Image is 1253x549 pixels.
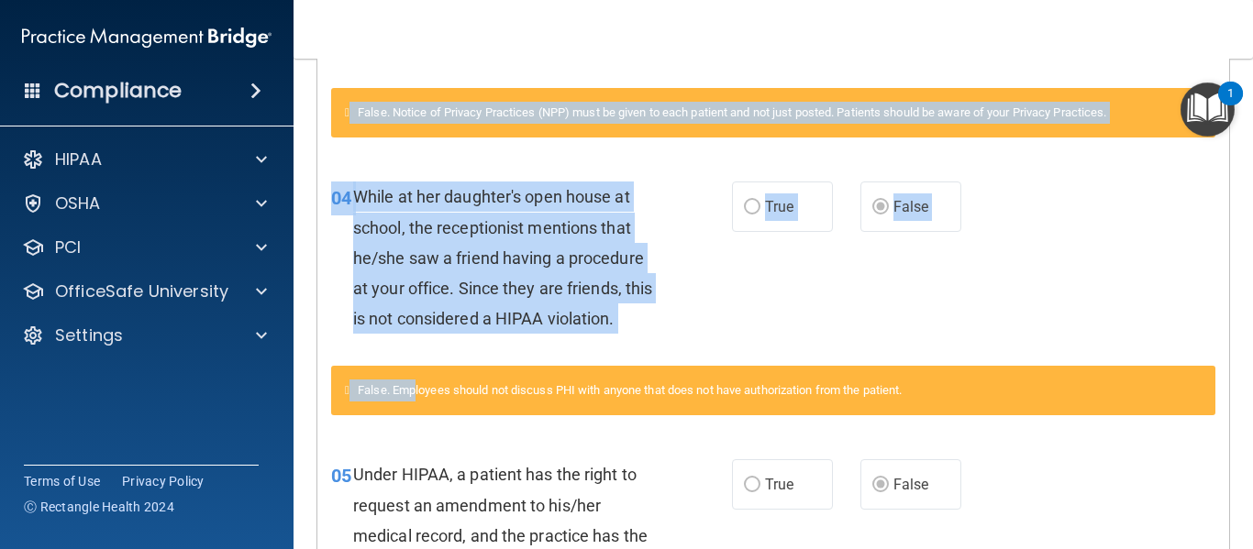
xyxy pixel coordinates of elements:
[353,187,652,328] span: While at her daughter's open house at school, the receptionist mentions that he/she saw a friend ...
[55,280,228,302] p: OfficeSafe University
[893,476,929,493] span: False
[872,201,889,214] input: False
[744,201,760,214] input: True
[122,472,205,490] a: Privacy Policy
[744,478,760,492] input: True
[54,78,182,104] h4: Compliance
[765,476,793,493] span: True
[1161,423,1231,492] iframe: Drift Widget Chat Controller
[55,148,102,170] p: HIPAA
[1227,93,1234,117] div: 1
[22,280,267,302] a: OfficeSafe University
[872,478,889,492] input: False
[22,148,267,170] a: HIPAA
[1181,82,1235,137] button: Open Resource Center, 1 new notification
[24,498,174,516] span: Ⓒ Rectangle Health 2024
[331,465,351,487] span: 05
[22,19,272,56] img: PMB logo
[765,198,793,215] span: True
[24,472,100,490] a: Terms of Use
[55,324,123,346] p: Settings
[55,192,101,214] p: OSHA
[331,187,351,209] span: 04
[22,236,267,258] a: PCI
[893,198,929,215] span: False
[358,105,1106,119] span: False. Notice of Privacy Practices (NPP) must be given to each patient and not just posted. Patie...
[358,383,902,397] span: False. Employees should not discuss PHI with anyone that does not have authorization from the pat...
[55,236,81,258] p: PCI
[22,192,267,214] a: OSHA
[22,324,267,346] a: Settings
